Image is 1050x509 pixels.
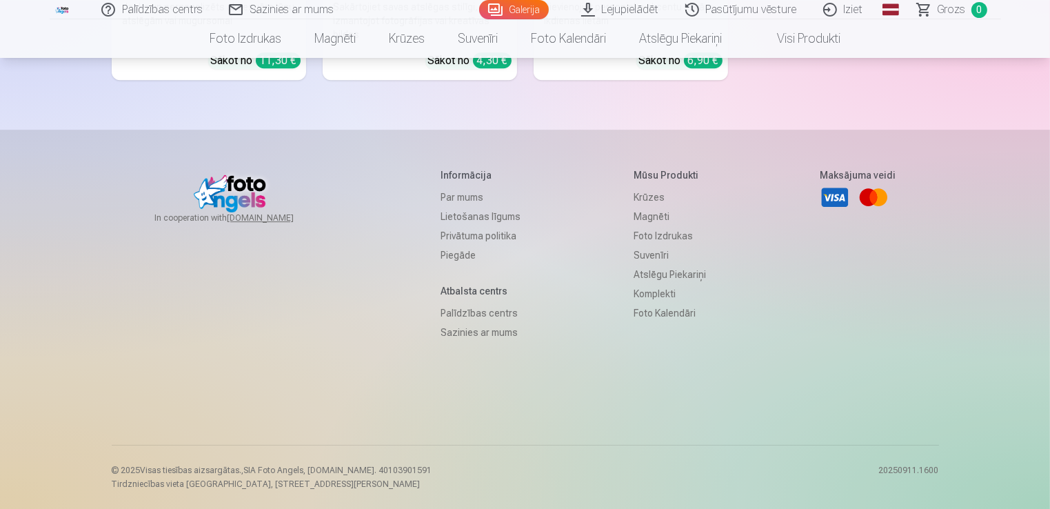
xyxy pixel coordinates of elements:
[193,19,298,58] a: Foto izdrukas
[623,19,738,58] a: Atslēgu piekariņi
[428,52,512,69] div: Sākot no
[211,52,301,69] div: Sākot no
[634,265,706,284] a: Atslēgu piekariņi
[441,168,521,182] h5: Informācija
[441,323,521,342] a: Sazinies ar mums
[634,168,706,182] h5: Mūsu produkti
[154,212,327,223] span: In cooperation with
[372,19,441,58] a: Krūzes
[634,226,706,246] a: Foto izdrukas
[298,19,372,58] a: Magnēti
[879,465,939,490] p: 20250911.1600
[514,19,623,58] a: Foto kalendāri
[441,19,514,58] a: Suvenīri
[634,207,706,226] a: Magnēti
[858,182,889,212] a: Mastercard
[441,303,521,323] a: Palīdzības centrs
[441,284,521,298] h5: Atbalsta centrs
[634,188,706,207] a: Krūzes
[938,1,966,18] span: Grozs
[441,207,521,226] a: Lietošanas līgums
[112,465,432,476] p: © 2025 Visas tiesības aizsargātas. ,
[738,19,857,58] a: Visi produkti
[820,168,896,182] h5: Maksājuma veidi
[441,246,521,265] a: Piegāde
[441,226,521,246] a: Privātuma politika
[684,52,723,68] div: 6,90 €
[256,52,301,68] div: 11,30 €
[634,303,706,323] a: Foto kalendāri
[634,284,706,303] a: Komplekti
[55,6,70,14] img: /fa1
[244,466,432,475] span: SIA Foto Angels, [DOMAIN_NAME]. 40103901591
[112,479,432,490] p: Tirdzniecības vieta [GEOGRAPHIC_DATA], [STREET_ADDRESS][PERSON_NAME]
[971,2,987,18] span: 0
[441,188,521,207] a: Par mums
[634,246,706,265] a: Suvenīri
[639,52,723,69] div: Sākot no
[227,212,327,223] a: [DOMAIN_NAME]
[473,52,512,68] div: 4,30 €
[820,182,850,212] a: Visa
